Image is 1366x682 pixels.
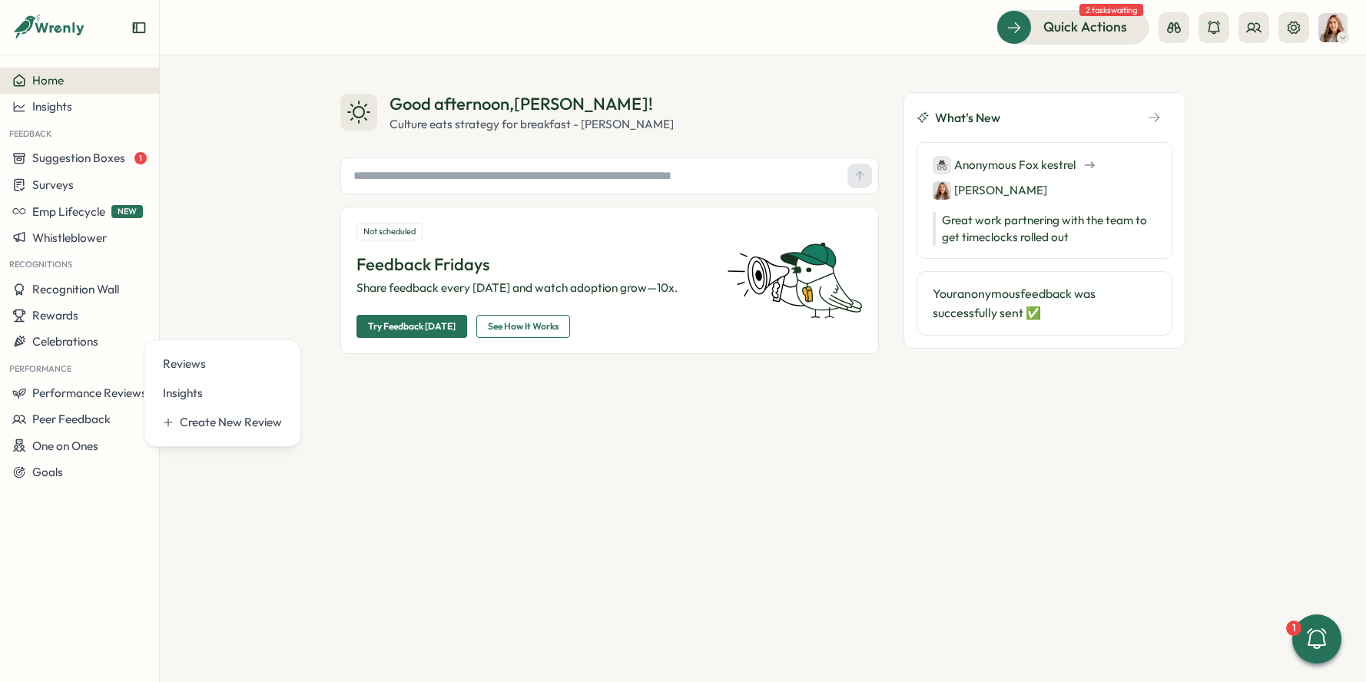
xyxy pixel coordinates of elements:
button: Quick Actions [996,10,1149,44]
div: Reviews [163,356,282,372]
span: Performance Reviews [32,386,147,400]
span: Home [32,73,64,88]
span: 1 [134,152,147,164]
span: NEW [111,205,143,218]
span: 2 tasks waiting [1079,4,1143,16]
button: Create New Review [157,408,288,437]
span: Surveys [32,177,74,192]
button: Expand sidebar [131,20,147,35]
p: Share feedback every [DATE] and watch adoption grow—10x. [356,280,708,296]
span: Suggestion Boxes [32,151,125,165]
a: Insights [157,379,288,408]
div: Create New Review [180,414,282,431]
span: Insights [32,99,72,114]
img: Becky Romero [1318,13,1348,42]
div: Anonymous Fox kestrel [933,155,1076,174]
p: Great work partnering with the team to get timeclocks rolled out [933,212,1156,246]
button: Try Feedback [DATE] [356,315,467,338]
div: Good afternoon , [PERSON_NAME] ! [390,92,674,116]
span: Goals [32,465,63,479]
img: Becky Romero [933,181,951,200]
p: Feedback Fridays [356,253,708,276]
span: Recognition Wall [32,282,119,296]
p: Your anonymous feedback was successfully sent ✅ [933,284,1156,323]
button: See How It Works [476,315,570,338]
span: Emp Lifecycle [32,204,105,219]
div: [PERSON_NAME] [933,180,1047,200]
span: Peer Feedback [32,412,111,426]
span: Try Feedback [DATE] [368,316,456,337]
div: Not scheduled [356,223,423,240]
span: See How It Works [488,316,559,337]
span: What's New [935,108,1000,127]
div: 1 [1286,621,1301,636]
div: Insights [163,385,282,402]
span: Whistleblower [32,230,107,245]
span: One on Ones [32,439,98,453]
div: Culture eats strategy for breakfast - [PERSON_NAME] [390,116,674,133]
button: 1 [1292,614,1341,664]
span: Celebrations [32,334,98,349]
a: Reviews [157,349,288,379]
span: Quick Actions [1043,17,1127,37]
span: Rewards [32,308,78,323]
